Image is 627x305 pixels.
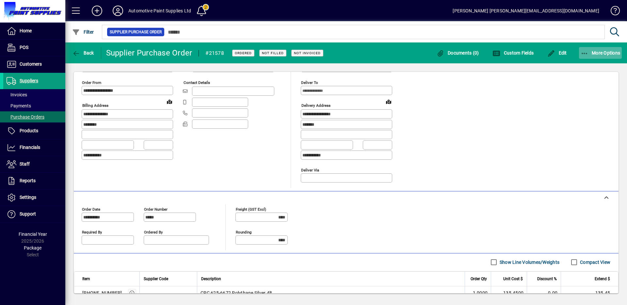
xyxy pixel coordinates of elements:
span: Payments [7,103,31,108]
label: Compact View [579,259,610,265]
app-page-header-button: Back [65,47,101,59]
button: Profile [107,5,128,17]
mat-label: Ordered by [144,230,163,234]
button: Filter [71,26,96,38]
span: Documents (0) [437,50,479,56]
span: Support [20,211,36,217]
td: 0.00 [527,286,561,299]
button: Custom Fields [491,47,535,59]
span: POS [20,45,28,50]
span: CPC 625-6672 Polythane Silver 4lt [201,290,272,296]
span: More Options [581,50,620,56]
a: Support [3,206,65,222]
td: 1.0000 [465,286,491,299]
a: POS [3,40,65,56]
mat-label: Freight (GST excl) [236,207,266,211]
div: #21578 [205,48,224,58]
span: Package [24,245,41,250]
a: Home [3,23,65,39]
a: Settings [3,189,65,206]
mat-label: Deliver via [301,168,319,172]
button: Edit [546,47,569,59]
span: Not Invoiced [294,51,321,55]
span: Item [82,275,90,282]
a: Customers [3,56,65,72]
span: Staff [20,161,30,167]
a: Products [3,123,65,139]
span: Supplier Code [144,275,168,282]
span: Not Filled [262,51,284,55]
span: Filter [72,29,94,35]
span: Supplier Purchase Order [110,29,162,35]
span: Ordered [235,51,252,55]
mat-label: Required by [82,230,102,234]
button: Add [87,5,107,17]
mat-label: Deliver To [301,80,318,85]
span: Purchase Orders [7,114,44,120]
button: More Options [579,47,622,59]
div: Supplier Purchase Order [106,48,192,58]
div: Automotive Paint Supplies Ltd [128,6,191,16]
td: 135.45 [561,286,618,299]
span: Products [20,128,38,133]
span: Home [20,28,32,33]
mat-label: Order date [82,207,100,211]
td: 135.4500 [491,286,527,299]
span: Invoices [7,92,27,97]
span: Discount % [537,275,557,282]
span: Financial Year [19,232,47,237]
span: Order Qty [471,275,487,282]
a: View on map [383,96,394,107]
span: Description [201,275,221,282]
mat-label: Order number [144,207,168,211]
mat-label: Order from [82,80,101,85]
span: Edit [547,50,567,56]
span: Customers [20,61,42,67]
a: Knowledge Base [606,1,619,23]
span: Extend $ [595,275,610,282]
a: Reports [3,173,65,189]
a: View on map [164,96,175,107]
a: Invoices [3,89,65,100]
span: Financials [20,145,40,150]
span: Reports [20,178,36,183]
mat-label: Rounding [236,230,251,234]
label: Show Line Volumes/Weights [498,259,559,265]
span: Suppliers [20,78,38,83]
span: Settings [20,195,36,200]
span: Unit Cost $ [503,275,523,282]
span: Custom Fields [492,50,534,56]
a: Payments [3,100,65,111]
a: Purchase Orders [3,111,65,122]
a: Financials [3,139,65,156]
div: [PHONE_NUMBER] [82,290,122,296]
div: [PERSON_NAME] [PERSON_NAME][EMAIL_ADDRESS][DOMAIN_NAME] [453,6,599,16]
button: Back [71,47,96,59]
button: Documents (0) [435,47,481,59]
span: Back [72,50,94,56]
a: Staff [3,156,65,172]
